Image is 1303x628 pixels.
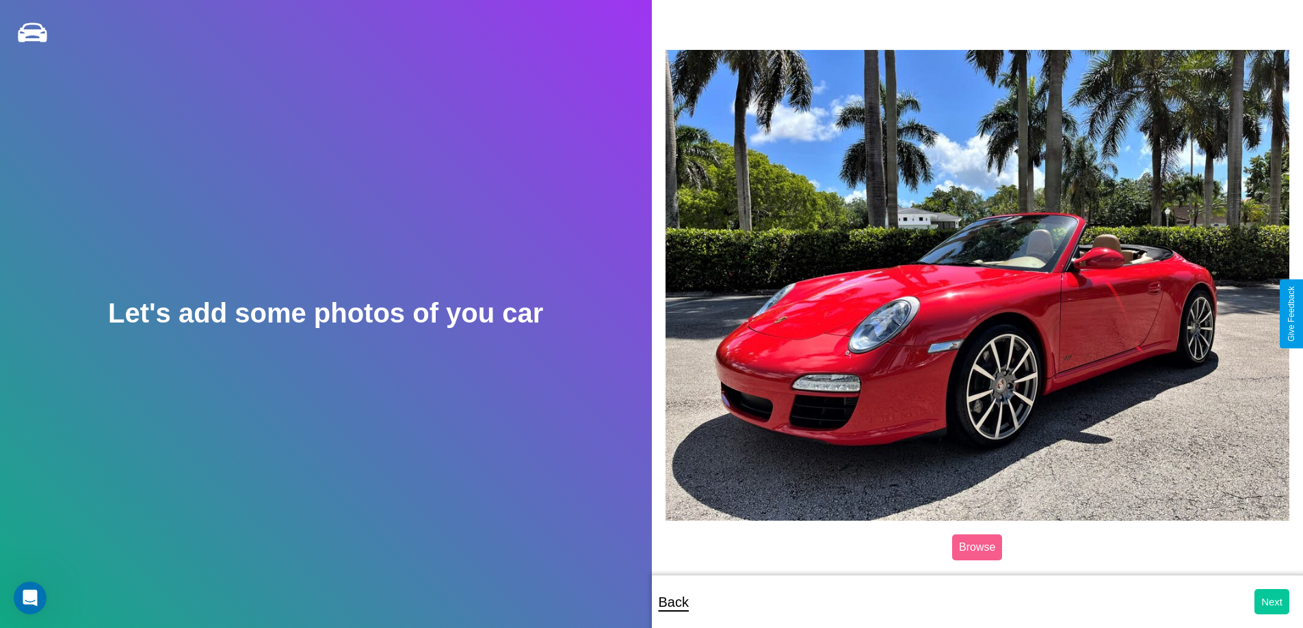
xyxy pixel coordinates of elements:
[108,298,543,329] h2: Let's add some photos of you car
[1254,589,1289,614] button: Next
[1287,286,1296,342] div: Give Feedback
[952,534,1002,560] label: Browse
[666,50,1290,520] img: posted
[14,582,47,614] iframe: Intercom live chat
[659,590,689,614] p: Back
